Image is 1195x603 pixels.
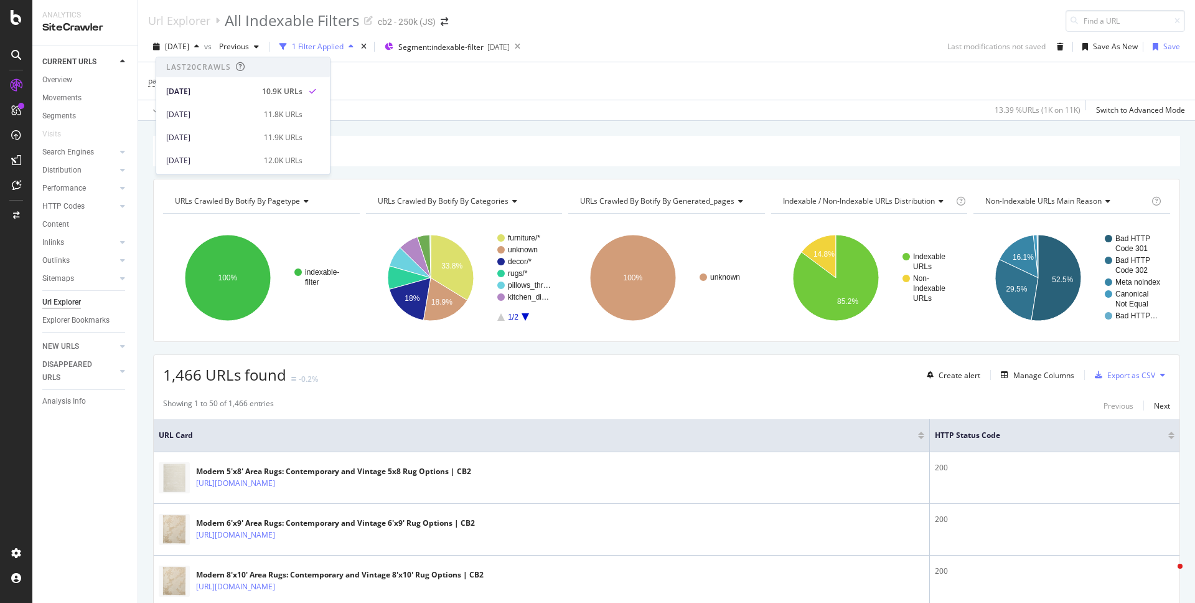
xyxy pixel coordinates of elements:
[922,365,980,385] button: Create alert
[973,224,1170,332] svg: A chart.
[165,41,189,52] span: 2025 Sep. 10th
[996,368,1074,382] button: Manage Columns
[375,191,551,211] h4: URLs Crawled By Botify By categories
[1153,561,1183,591] iframe: Intercom live chat
[939,370,980,381] div: Create alert
[42,182,116,195] a: Performance
[196,466,471,477] div: Modern 5'x8' Area Rugs: Contemporary and Vintage 5x8 Rug Options | CB2
[196,529,275,541] a: [URL][DOMAIN_NAME]
[264,132,302,143] div: 11.9K URLs
[580,196,734,206] span: URLs Crawled By Botify By generated_pages
[1104,401,1133,411] div: Previous
[578,191,754,211] h4: URLs Crawled By Botify By generated_pages
[508,293,549,301] text: kitchen_di…
[214,37,264,57] button: Previous
[1115,290,1148,298] text: Canonical
[42,164,82,177] div: Distribution
[1115,278,1160,287] text: Meta noindex
[358,40,369,53] div: times
[1013,370,1074,381] div: Manage Columns
[1107,370,1155,381] div: Export as CSV
[913,294,932,303] text: URLs
[366,224,563,332] svg: A chart.
[441,262,462,270] text: 33.8%
[1066,10,1185,32] input: Find a URL
[148,14,210,27] a: Url Explorer
[508,269,528,278] text: rugs/*
[42,395,86,408] div: Analysis Info
[1154,401,1170,411] div: Next
[42,272,116,285] a: Sitemaps
[196,569,484,581] div: Modern 8'x10' Area Rugs: Contemporary and Vintage 8'x10' Rug Options | CB2
[148,100,184,120] button: Apply
[42,146,94,159] div: Search Engines
[378,196,508,206] span: URLs Crawled By Botify By categories
[913,274,929,283] text: Non-
[42,358,116,384] a: DISAPPEARED URLS
[218,273,238,282] text: 100%
[1096,105,1185,115] div: Switch to Advanced Mode
[42,10,128,21] div: Analytics
[175,196,300,206] span: URLs Crawled By Botify By pagetype
[405,294,419,303] text: 18%
[42,110,76,123] div: Segments
[159,514,190,545] img: main image
[42,218,69,231] div: Content
[148,37,204,57] button: [DATE]
[42,182,86,195] div: Performance
[508,281,551,290] text: pillows_thr…
[204,41,214,52] span: vs
[166,62,231,72] div: Last 20 Crawls
[159,430,915,441] span: URL Card
[1163,41,1180,52] div: Save
[262,86,302,97] div: 10.9K URLs
[166,86,255,97] div: [DATE]
[813,250,835,259] text: 14.8%
[913,252,945,261] text: Indexable
[42,395,129,408] a: Analysis Info
[42,254,116,267] a: Outlinks
[148,75,180,86] span: pagetype
[42,74,129,87] a: Overview
[42,92,82,105] div: Movements
[214,41,249,52] span: Previous
[995,105,1080,115] div: 13.39 % URLs ( 1K on 11K )
[159,566,190,597] img: main image
[172,191,349,211] h4: URLs Crawled By Botify By pagetype
[163,224,360,332] svg: A chart.
[935,462,1174,473] div: 200
[771,224,968,332] svg: A chart.
[1115,266,1148,275] text: Code 302
[299,374,318,384] div: -0.2%
[568,224,765,332] svg: A chart.
[935,514,1174,525] div: 200
[42,74,72,87] div: Overview
[1148,37,1180,57] button: Save
[291,377,296,381] img: Equal
[913,284,945,293] text: Indexable
[624,273,643,282] text: 100%
[42,164,116,177] a: Distribution
[42,110,129,123] a: Segments
[42,55,96,69] div: CURRENT URLS
[42,340,116,353] a: NEW URLS
[42,236,116,249] a: Inlinks
[1093,41,1138,52] div: Save As New
[1090,365,1155,385] button: Export as CSV
[42,296,129,309] a: Url Explorer
[1115,234,1150,243] text: Bad HTTP
[264,155,302,166] div: 12.0K URLs
[1115,244,1148,253] text: Code 301
[305,278,319,287] text: filter
[1115,300,1148,308] text: Not Equal
[935,566,1174,577] div: 200
[42,218,129,231] a: Content
[42,296,81,309] div: Url Explorer
[398,42,484,52] span: Segment: indexable-filter
[166,155,256,166] div: [DATE]
[1154,398,1170,413] button: Next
